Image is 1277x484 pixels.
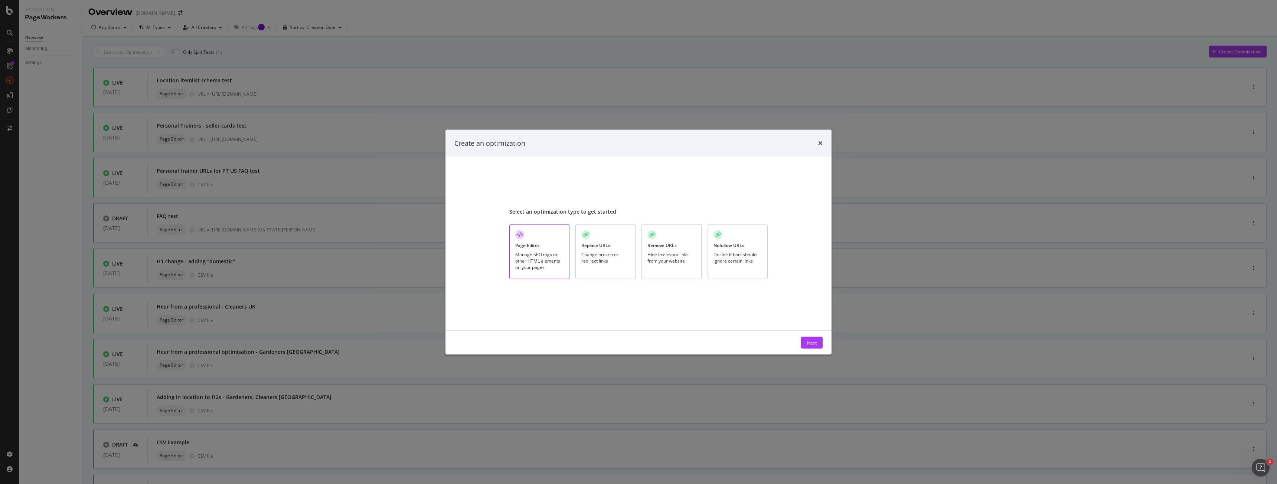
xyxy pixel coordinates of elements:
div: Create an optimization [454,138,525,148]
div: Replace URLs [581,242,610,248]
div: Select an optimization type to get started [509,208,768,215]
div: times [818,138,823,148]
div: Manage SEO tags or other HTML elements on your pages [515,251,564,270]
button: Next [801,337,823,349]
div: Nofollow URLs [713,242,744,248]
div: Remove URLs [647,242,677,248]
div: Next [807,339,817,346]
div: Decide if bots should ignore certain links [713,251,762,264]
iframe: Intercom live chat [1252,459,1270,477]
div: modal [445,129,832,355]
div: Change broken or redirect links [581,251,630,264]
div: Page Editor [515,242,539,248]
div: Hide irrelevant links from your website [647,251,696,264]
span: 1 [1267,459,1273,465]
